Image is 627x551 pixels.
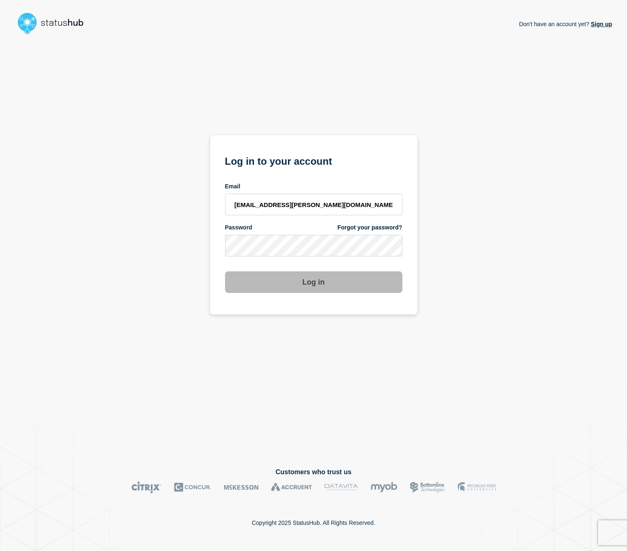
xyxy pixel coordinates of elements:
[324,481,358,493] img: DataVita logo
[174,481,211,493] img: Concur logo
[225,194,402,215] input: email input
[15,10,94,37] img: StatusHub logo
[225,271,402,293] button: Log in
[410,481,445,493] img: Bottomline logo
[370,481,397,493] img: myob logo
[225,224,252,232] span: Password
[458,481,496,493] img: MSU logo
[15,468,612,476] h2: Customers who trust us
[589,21,612,27] a: Sign up
[271,481,312,493] img: Accruent logo
[225,235,402,256] input: password input
[252,519,375,526] p: Copyright 2025 StatusHub. All Rights Reserved.
[337,224,402,232] a: Forgot your password?
[519,14,612,34] p: Don't have an account yet?
[225,153,402,168] h1: Log in to your account
[225,183,240,190] span: Email
[131,481,162,493] img: Citrix logo
[224,481,259,493] img: McKesson logo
